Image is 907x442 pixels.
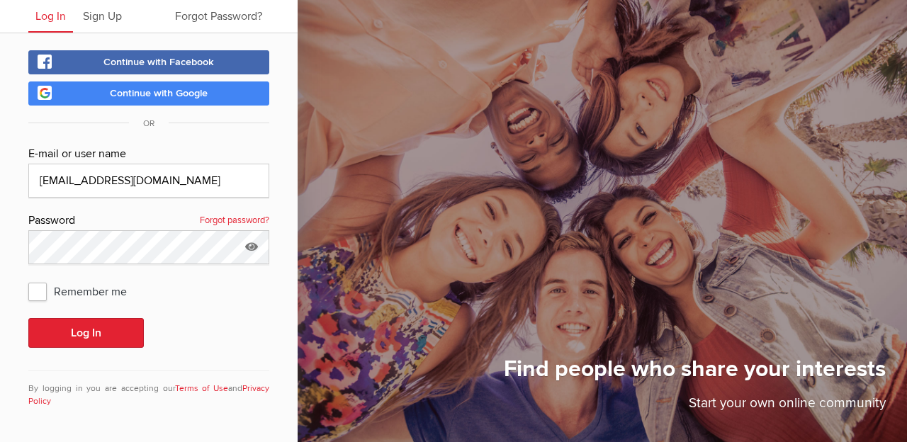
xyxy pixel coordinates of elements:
[103,56,214,68] span: Continue with Facebook
[28,164,269,198] input: Email@address.com
[28,318,144,348] button: Log In
[504,393,886,421] p: Start your own online community
[28,50,269,74] a: Continue with Facebook
[200,212,269,230] a: Forgot password?
[175,9,262,23] span: Forgot Password?
[28,212,269,230] div: Password
[35,9,66,23] span: Log In
[83,9,122,23] span: Sign Up
[175,383,229,394] a: Terms of Use
[110,87,208,99] span: Continue with Google
[129,118,169,129] span: OR
[504,355,886,393] h1: Find people who share your interests
[28,145,269,164] div: E-mail or user name
[28,81,269,106] a: Continue with Google
[28,370,269,408] div: By logging in you are accepting our and
[28,278,141,304] span: Remember me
